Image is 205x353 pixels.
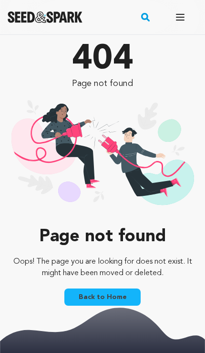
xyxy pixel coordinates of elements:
a: Seed&Spark Homepage [8,11,82,23]
a: Back to Home [64,289,141,306]
p: Page not found [8,77,197,90]
p: Page not found [8,227,197,246]
p: Oops! The page you are looking for does not exist. It might have been moved or deleted. [8,256,197,279]
img: Seed&Spark Logo Dark Mode [8,11,82,23]
img: 404 illustration [11,100,194,218]
p: 404 [8,43,197,77]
